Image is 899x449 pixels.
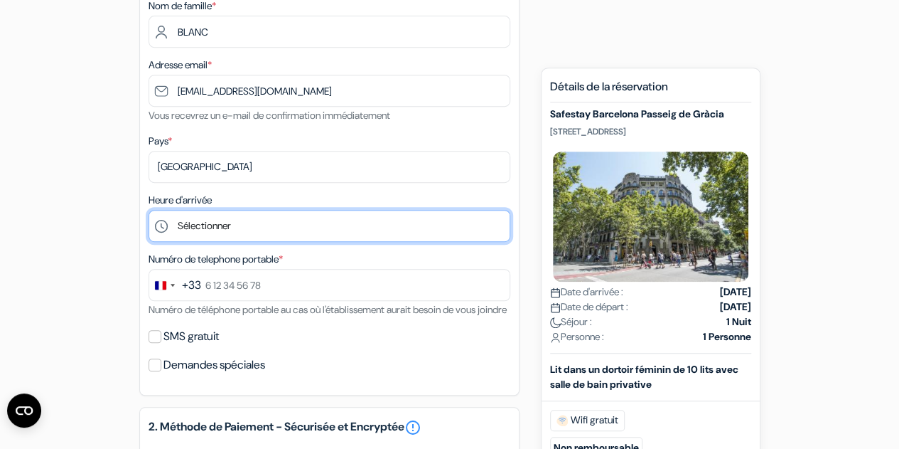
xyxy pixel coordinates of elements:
img: calendar.svg [550,302,561,313]
span: Personne : [550,329,604,344]
span: Séjour : [550,315,592,329]
a: error_outline [404,419,421,436]
small: Numéro de téléphone portable au cas où l'établissement aurait besoin de vous joindre [149,303,507,316]
strong: [DATE] [720,300,751,315]
label: Pays [149,134,172,149]
div: +33 [182,277,201,294]
span: Date de départ : [550,300,628,315]
label: Demandes spéciales [163,355,265,375]
img: user_icon.svg [550,332,561,343]
b: Lit dans un dortoir féminin de 10 lits avec salle de bain privative [550,363,738,391]
label: Heure d'arrivée [149,193,212,208]
h5: Safestay Barcelona Passeig de Gràcia [550,108,751,120]
img: free_wifi.svg [556,415,568,426]
input: 6 12 34 56 78 [149,269,510,301]
input: Entrer adresse e-mail [149,75,510,107]
strong: [DATE] [720,285,751,300]
strong: 1 Nuit [726,315,751,329]
p: [STREET_ADDRESS] [550,126,751,137]
img: calendar.svg [550,287,561,298]
label: SMS gratuit [163,327,219,347]
strong: 1 Personne [703,329,751,344]
small: Vous recevrez un e-mail de confirmation immédiatement [149,109,390,122]
label: Adresse email [149,58,212,73]
h5: Détails de la réservation [550,80,751,102]
span: Date d'arrivée : [550,285,623,300]
img: moon.svg [550,317,561,328]
span: Wifi gratuit [550,410,625,431]
button: Change country, selected France (+33) [149,270,201,300]
h5: 2. Méthode de Paiement - Sécurisée et Encryptée [149,419,510,436]
button: Abrir el widget CMP [7,393,41,428]
label: Numéro de telephone portable [149,252,283,267]
input: Entrer le nom de famille [149,16,510,48]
